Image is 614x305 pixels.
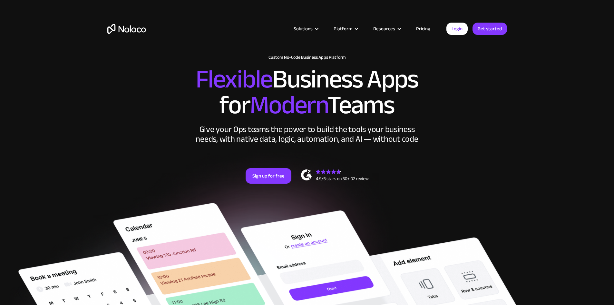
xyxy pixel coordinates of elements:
span: Flexible [196,55,272,103]
a: Pricing [408,25,438,33]
div: Platform [334,25,352,33]
span: Modern [250,81,327,129]
h2: Business Apps for Teams [107,66,507,118]
a: Sign up for free [246,168,291,184]
div: Solutions [294,25,313,33]
a: Get started [473,23,507,35]
a: Login [446,23,468,35]
div: Platform [326,25,365,33]
div: Resources [365,25,408,33]
div: Give your Ops teams the power to build the tools your business needs, with native data, logic, au... [194,125,420,144]
div: Solutions [286,25,326,33]
div: Resources [373,25,395,33]
a: home [107,24,146,34]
